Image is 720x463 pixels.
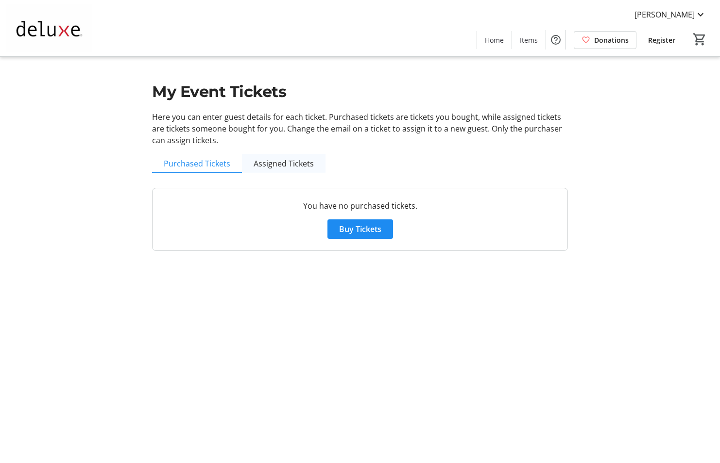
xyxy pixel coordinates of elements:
span: Assigned Tickets [254,160,314,167]
span: Purchased Tickets [164,160,230,167]
a: Donations [574,31,636,49]
span: Register [648,35,675,45]
span: Items [520,35,538,45]
button: [PERSON_NAME] [627,7,714,22]
a: Register [640,31,683,49]
button: Buy Tickets [327,219,393,239]
h1: My Event Tickets [152,80,568,103]
button: Help [546,30,566,50]
img: Deluxe Corporation 's Logo [6,4,92,52]
span: Home [485,35,504,45]
a: Items [512,31,546,49]
p: Here you can enter guest details for each ticket. Purchased tickets are tickets you bought, while... [152,111,568,146]
span: Buy Tickets [339,223,381,235]
p: You have no purchased tickets. [164,200,556,212]
span: Donations [594,35,629,45]
button: Cart [691,31,708,48]
span: [PERSON_NAME] [634,9,695,20]
a: Home [477,31,512,49]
